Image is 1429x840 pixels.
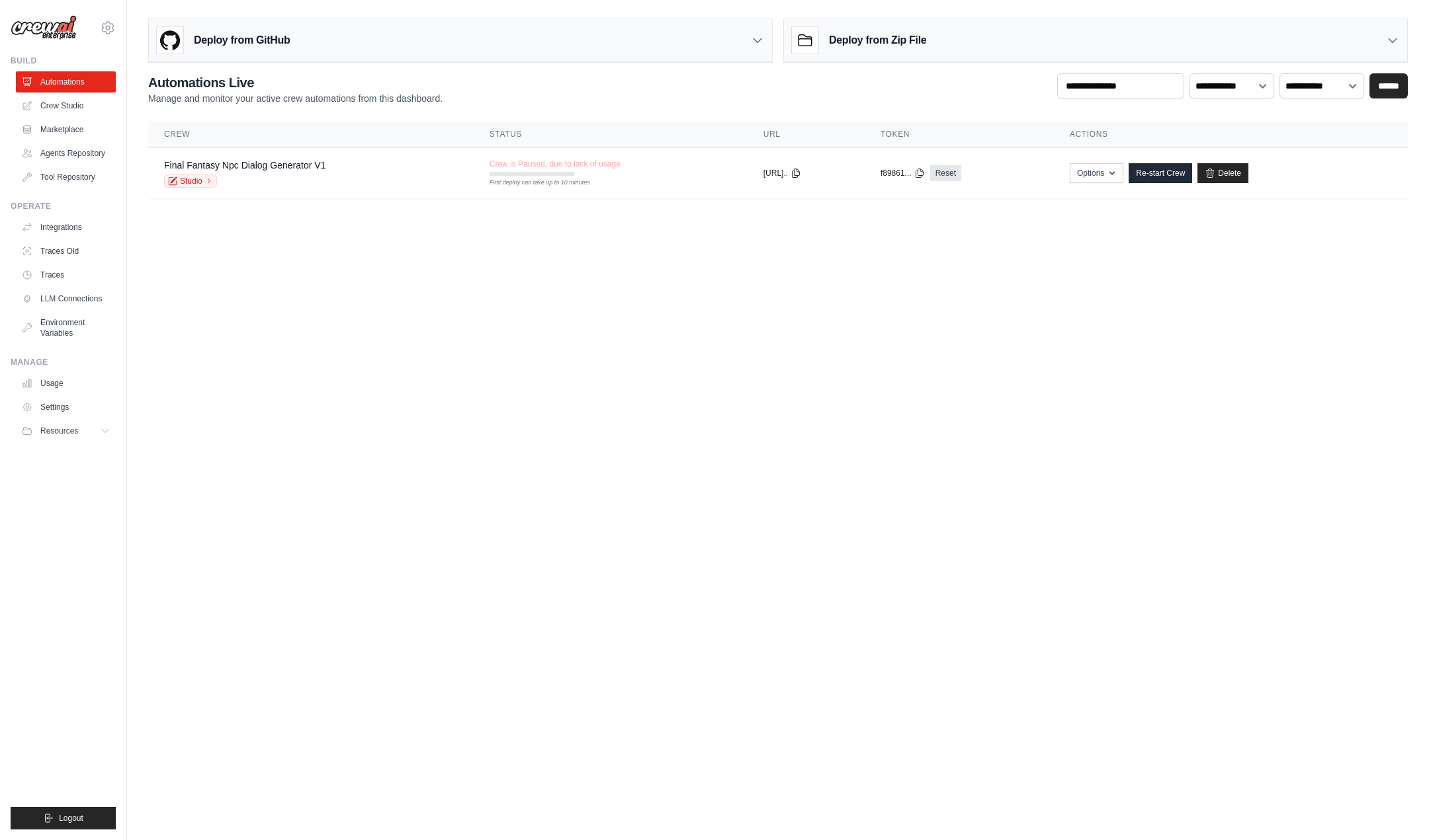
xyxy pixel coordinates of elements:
span: Crew is Paused, due to lack of usage [490,159,621,169]
span: Resources [40,426,78,436]
a: Agents Repository [16,143,116,164]
h3: Deploy from GitHub [194,32,290,48]
a: Studio [164,174,217,188]
span: Logout [59,813,83,823]
div: Manage [11,357,116,367]
a: Traces Old [16,241,116,262]
th: Status [474,121,748,148]
div: Operate [11,201,116,211]
a: Settings [16,397,116,418]
a: Marketplace [16,119,116,140]
button: f89861... [881,168,925,178]
a: Final Fantasy Npc Dialog Generator V1 [164,160,325,171]
a: Traces [16,264,116,286]
a: Tool Repository [16,167,116,188]
a: Usage [16,373,116,394]
a: Re-start Crew [1129,163,1192,183]
iframe: Chat Widget [1363,777,1429,840]
a: Delete [1197,163,1248,183]
button: Logout [11,807,116,829]
a: Automations [16,71,116,93]
p: Manage and monitor your active crew automations from this dashboard. [148,92,443,105]
h2: Automations Live [148,73,443,92]
th: Actions [1054,121,1408,148]
a: Reset [930,165,961,181]
a: LLM Connections [16,288,116,309]
img: GitHub Logo [157,27,183,54]
button: Resources [16,420,116,441]
img: Logo [11,15,77,40]
a: Integrations [16,217,116,238]
th: Crew [148,121,474,148]
a: Crew Studio [16,95,116,116]
th: URL [748,121,865,148]
a: Environment Variables [16,312,116,344]
button: Options [1070,163,1123,183]
th: Token [865,121,1054,148]
h3: Deploy from Zip File [829,32,926,48]
div: Build [11,56,116,66]
div: First deploy can take up to 10 minutes [490,178,574,188]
